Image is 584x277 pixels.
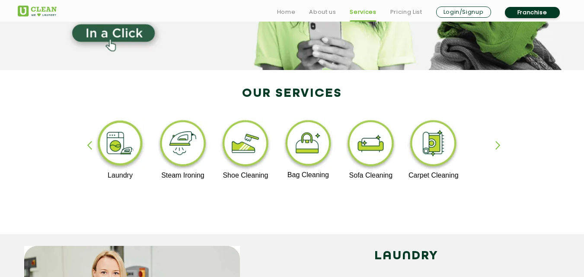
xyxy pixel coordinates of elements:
img: laundry_cleaning_11zon.webp [94,118,147,172]
img: sofa_cleaning_11zon.webp [344,118,397,172]
a: Services [350,7,376,17]
p: Bag Cleaning [282,171,335,179]
img: UClean Laundry and Dry Cleaning [18,6,57,16]
p: Laundry [94,172,147,179]
p: Steam Ironing [156,172,210,179]
img: carpet_cleaning_11zon.webp [407,118,460,172]
a: Login/Signup [436,6,491,18]
a: Franchise [505,7,560,18]
a: Home [277,7,296,17]
a: About us [309,7,336,17]
h2: LAUNDRY [253,246,560,267]
a: Pricing List [390,7,422,17]
img: shoe_cleaning_11zon.webp [219,118,272,172]
p: Carpet Cleaning [407,172,460,179]
img: steam_ironing_11zon.webp [156,118,210,172]
p: Sofa Cleaning [344,172,397,179]
img: bag_cleaning_11zon.webp [282,118,335,171]
p: Shoe Cleaning [219,172,272,179]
